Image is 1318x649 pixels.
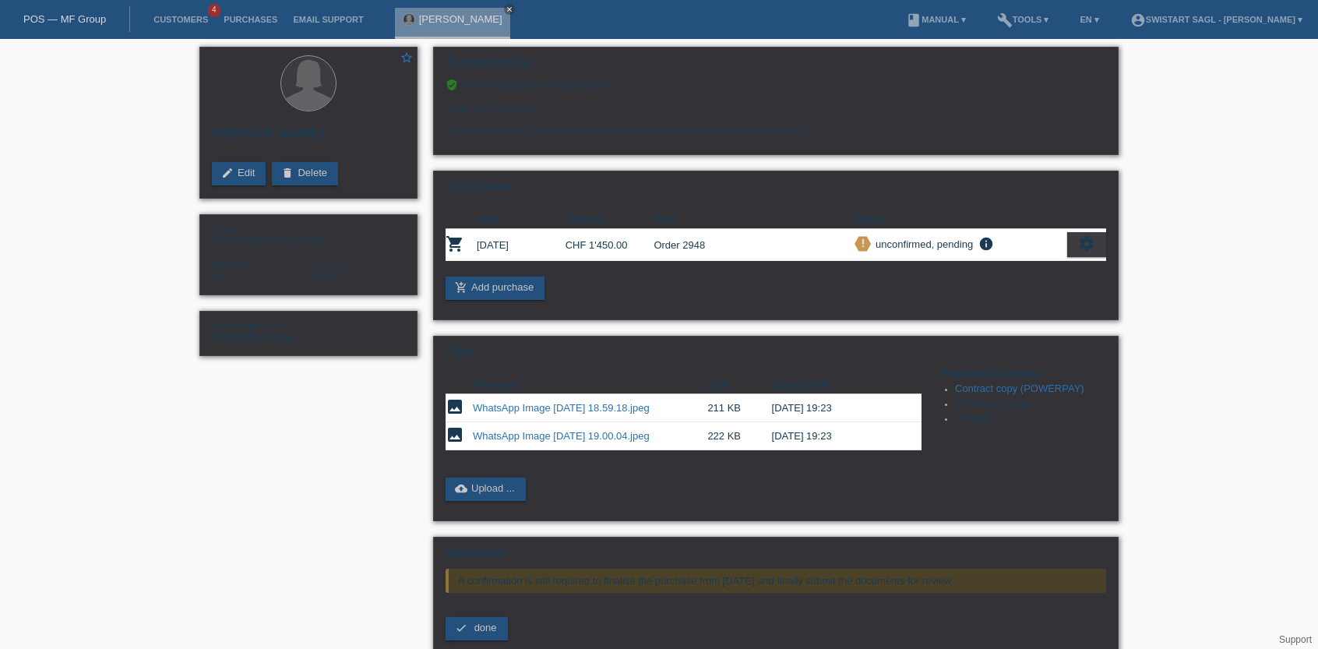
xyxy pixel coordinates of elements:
[446,277,544,300] a: add_shopping_cartAdd purchase
[400,51,414,67] a: star_border
[772,376,900,394] th: Upload time
[308,270,342,282] span: English
[308,260,347,270] span: Language
[977,236,996,252] i: info
[477,210,566,229] th: Date
[654,229,855,261] td: Order 2948
[1279,634,1312,645] a: Support
[566,229,654,261] td: CHF 1'450.00
[216,15,285,24] a: Purchases
[212,162,266,185] a: editEdit
[446,344,1106,368] h2: Files
[506,5,513,13] i: close
[446,397,464,416] i: image
[212,321,282,330] span: External reference
[221,167,234,179] i: edit
[272,162,338,185] a: deleteDelete
[446,617,508,640] a: check done
[955,383,1084,394] a: Contract copy (POWERPAY)
[446,569,1106,593] div: A confirmation is still required to finalise the purchase from [DATE] and finally submit the docu...
[455,281,467,294] i: add_shopping_cart
[473,430,650,442] a: WhatsApp Image [DATE] 19.00.04.jpeg
[212,223,308,246] div: [DEMOGRAPHIC_DATA]
[707,422,771,450] td: 222 KB
[474,622,497,633] span: done
[504,4,515,15] a: close
[285,15,371,24] a: Email Support
[898,15,974,24] a: bookManual ▾
[23,13,106,25] a: POS — MF Group
[446,55,1106,79] h2: Authorization
[446,126,1106,135] p: Since the authorization, a purchase has been added, which influences a future authorization and t...
[212,224,241,234] span: Gender
[446,478,526,501] a: cloud_uploadUpload ...
[446,545,1106,569] h2: Workflow
[446,179,1106,203] h2: Purchases
[446,235,464,253] i: POSP00026568
[871,236,973,252] div: unconfirmed, pending
[566,210,654,229] th: Amount
[208,4,220,17] span: 4
[281,167,294,179] i: delete
[473,376,707,394] th: Filename
[997,12,1013,28] i: build
[855,210,1067,229] th: Status
[955,412,1106,427] li: Receipt
[955,397,1106,412] li: ID/Passport copy
[941,368,1106,379] h4: Required documents
[858,238,869,249] i: priority_high
[446,425,464,444] i: image
[400,51,414,65] i: star_border
[146,15,216,24] a: Customers
[455,482,467,495] i: cloud_upload
[446,91,1106,135] div: Limit: CHF 5'000.00
[1073,15,1107,24] a: EN ▾
[1130,12,1146,28] i: account_circle
[212,319,308,343] div: [PERSON_NAME]
[473,402,650,414] a: WhatsApp Image [DATE] 18.59.18.jpeg
[419,13,502,25] a: [PERSON_NAME]
[1078,235,1095,252] i: settings
[707,376,771,394] th: Size
[212,260,252,270] span: Nationality
[707,394,771,422] td: 211 KB
[446,79,458,91] i: verified_user
[654,210,855,229] th: Note
[989,15,1057,24] a: buildTools ▾
[1122,15,1310,24] a: account_circleSwistart Sagl - [PERSON_NAME] ▾
[212,270,227,282] span: Switzerland
[455,622,467,634] i: check
[772,422,900,450] td: [DATE] 19:23
[477,229,566,261] td: [DATE]
[446,79,1106,91] div: The authorization was successful.
[906,12,922,28] i: book
[212,126,405,150] h2: [PERSON_NAME]
[772,394,900,422] td: [DATE] 19:23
